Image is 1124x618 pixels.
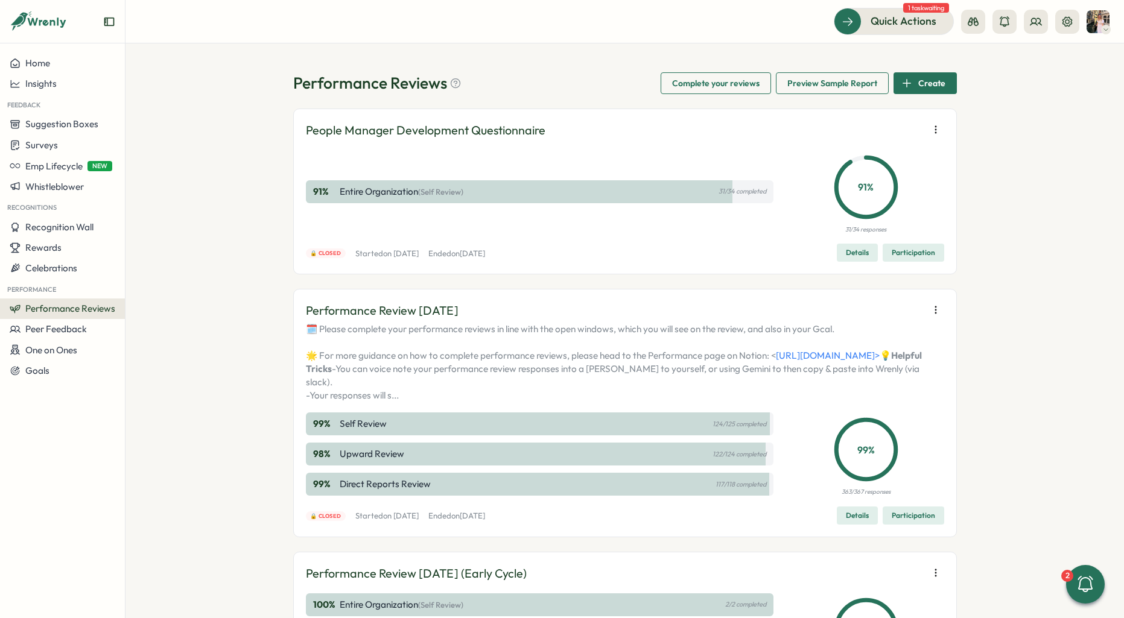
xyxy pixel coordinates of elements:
[837,180,895,195] p: 91 %
[103,16,115,28] button: Expand sidebar
[306,564,527,583] p: Performance Review [DATE] (Early Cycle)
[428,511,485,522] p: Ended on [DATE]
[25,344,77,356] span: One on Ones
[25,221,94,233] span: Recognition Wall
[25,57,50,69] span: Home
[846,507,869,524] span: Details
[313,447,337,461] p: 98 %
[313,478,337,491] p: 99 %
[892,507,935,524] span: Participation
[25,118,98,130] span: Suggestion Boxes
[903,3,949,13] span: 1 task waiting
[837,506,878,525] button: Details
[776,350,880,361] a: [URL][DOMAIN_NAME]>
[25,139,58,151] span: Surveys
[25,365,49,376] span: Goals
[340,185,463,198] p: Entire Organization
[313,185,337,198] p: 91 %
[892,244,935,261] span: Participation
[661,72,771,94] button: Complete your reviews
[340,417,387,430] p: Self Review
[310,249,341,257] span: 🔒 Closed
[428,248,485,259] p: Ended on [DATE]
[355,511,419,522] p: Started on [DATE]
[1061,570,1073,582] div: 2
[713,450,766,458] p: 122/124 completed
[837,442,895,457] p: 99 %
[918,73,945,93] span: Create
[1087,10,1110,33] img: Hannah Saunders
[25,303,115,314] span: Performance Reviews
[313,417,337,430] p: 99 %
[25,323,87,335] span: Peer Feedback
[418,187,463,197] span: (Self Review)
[25,181,84,192] span: Whistleblower
[719,188,766,195] p: 31/34 completed
[837,244,878,262] button: Details
[883,506,944,525] button: Participation
[713,420,766,428] p: 124/125 completed
[716,481,766,488] p: 117/118 completed
[313,598,337,611] p: 100 %
[340,447,404,461] p: Upward Review
[845,225,886,235] p: 31/34 responses
[883,244,944,262] button: Participation
[25,242,62,253] span: Rewards
[776,72,889,94] button: Preview Sample Report
[306,323,944,402] p: 🗓️ Please complete your performance reviews in line with the open windows, which you will see on ...
[725,601,766,608] p: 2/2 completed
[340,598,463,611] p: Entire Organization
[1066,565,1105,604] button: 2
[340,478,431,491] p: Direct Reports Review
[25,78,57,89] span: Insights
[672,73,760,93] span: Complete your reviews
[834,8,954,34] button: Quick Actions
[25,262,77,274] span: Celebrations
[87,161,112,171] span: NEW
[846,244,869,261] span: Details
[842,487,891,497] p: 363/367 responses
[355,248,419,259] p: Started on [DATE]
[293,72,462,93] h1: Performance Reviews
[306,301,459,320] p: Performance Review [DATE]
[871,13,936,29] span: Quick Actions
[787,73,877,93] span: Preview Sample Report
[306,121,545,140] p: People Manager Development Questionnaire
[25,160,83,172] span: Emp Lifecycle
[894,72,957,94] button: Create
[310,512,341,520] span: 🔒 Closed
[418,600,463,610] span: (Self Review)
